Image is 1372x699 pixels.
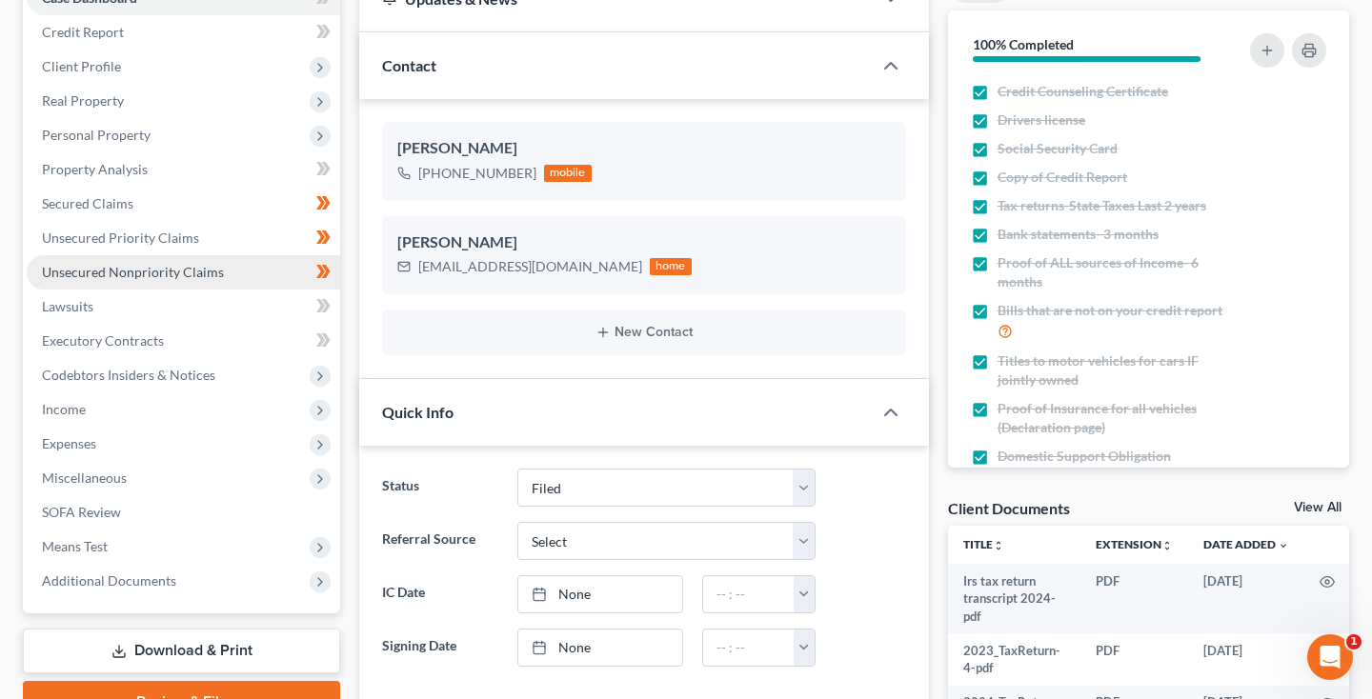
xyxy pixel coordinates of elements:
[42,298,93,314] span: Lawsuits
[42,92,124,109] span: Real Property
[42,435,96,451] span: Expenses
[518,629,682,666] a: None
[1080,633,1188,686] td: PDF
[418,257,642,276] div: [EMAIL_ADDRESS][DOMAIN_NAME]
[27,324,340,358] a: Executory Contracts
[998,139,1118,158] span: Social Security Card
[1096,537,1173,551] a: Extensionunfold_more
[373,522,508,560] label: Referral Source
[973,36,1074,52] strong: 100% Completed
[998,301,1222,320] span: Bills that are not on your credit report
[998,399,1233,437] span: Proof of Insurance for all vehicles (Declaration page)
[963,537,1004,551] a: Titleunfold_more
[993,540,1004,551] i: unfold_more
[42,572,176,589] span: Additional Documents
[1188,633,1304,686] td: [DATE]
[518,576,682,612] a: None
[373,469,508,507] label: Status
[998,168,1127,187] span: Copy of Credit Report
[27,15,340,50] a: Credit Report
[42,195,133,211] span: Secured Claims
[27,495,340,529] a: SOFA Review
[703,576,794,612] input: -- : --
[27,221,340,255] a: Unsecured Priority Claims
[42,161,148,177] span: Property Analysis
[998,253,1233,291] span: Proof of ALL sources of Income- 6 months
[27,290,340,324] a: Lawsuits
[948,564,1080,633] td: Irs tax return transcript 2024-pdf
[42,504,121,520] span: SOFA Review
[1278,540,1289,551] i: expand_more
[703,629,794,666] input: -- : --
[1346,634,1362,649] span: 1
[373,575,508,613] label: IC Date
[948,498,1070,518] div: Client Documents
[27,152,340,187] a: Property Analysis
[1161,540,1173,551] i: unfold_more
[998,110,1085,130] span: Drivers license
[650,258,692,275] div: home
[42,469,127,486] span: Miscellaneous
[373,629,508,667] label: Signing Date
[1203,537,1289,551] a: Date Added expand_more
[998,82,1168,101] span: Credit Counseling Certificate
[42,538,108,554] span: Means Test
[397,325,891,340] button: New Contact
[42,367,215,383] span: Codebtors Insiders & Notices
[42,127,151,143] span: Personal Property
[27,187,340,221] a: Secured Claims
[382,56,436,74] span: Contact
[382,403,454,421] span: Quick Info
[42,58,121,74] span: Client Profile
[544,165,592,182] div: mobile
[397,137,891,160] div: [PERSON_NAME]
[397,231,891,254] div: [PERSON_NAME]
[27,255,340,290] a: Unsecured Nonpriority Claims
[42,264,224,280] span: Unsecured Nonpriority Claims
[1080,564,1188,633] td: PDF
[42,230,199,246] span: Unsecured Priority Claims
[42,24,124,40] span: Credit Report
[948,633,1080,686] td: 2023_TaxReturn-4-pdf
[1307,634,1353,680] iframe: Intercom live chat
[998,196,1206,215] span: Tax returns-State Taxes Last 2 years
[998,225,1159,244] span: Bank statements- 3 months
[1294,501,1342,514] a: View All
[998,447,1233,504] span: Domestic Support Obligation Certificate if Child Support or Alimony is paid
[1188,564,1304,633] td: [DATE]
[998,351,1233,389] span: Titles to motor vehicles for cars IF jointly owned
[42,401,86,417] span: Income
[23,629,340,673] a: Download & Print
[418,164,536,183] div: [PHONE_NUMBER]
[42,332,164,349] span: Executory Contracts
